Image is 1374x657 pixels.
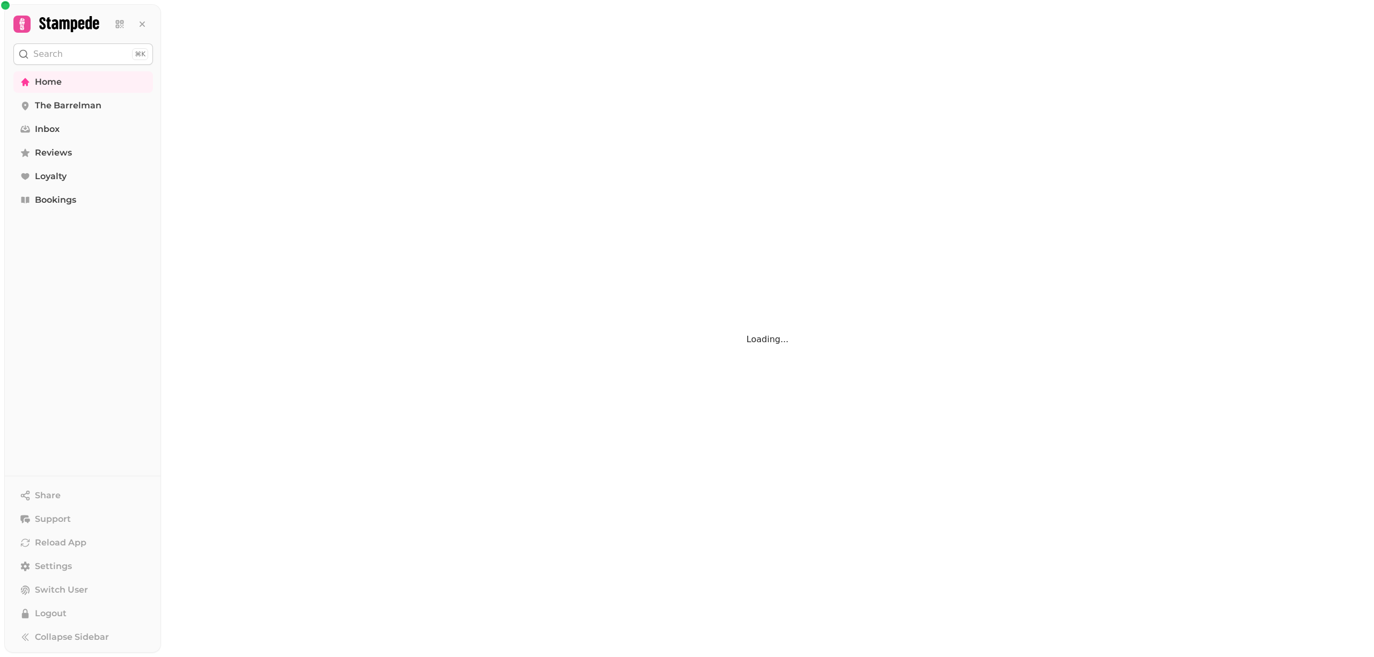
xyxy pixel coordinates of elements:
span: The Barrelman [35,99,101,112]
span: Switch User [35,584,88,596]
span: Home [35,76,62,88]
a: Reviews [13,142,153,164]
span: Reload App [35,536,86,549]
div: ⌘K [132,48,148,60]
a: Home [13,71,153,93]
a: Bookings [13,189,153,211]
span: Logout [35,607,67,620]
button: Share [13,485,153,506]
button: Support [13,508,153,530]
button: Search⌘K [13,43,153,65]
span: Support [35,513,71,526]
a: Loyalty [13,166,153,187]
span: Inbox [35,123,60,136]
p: Search [33,48,63,61]
p: Loading... [700,333,835,346]
a: Inbox [13,119,153,140]
span: Collapse Sidebar [35,631,109,644]
span: Share [35,489,61,502]
button: Switch User [13,579,153,601]
a: The Barrelman [13,95,153,116]
button: Logout [13,603,153,624]
span: Reviews [35,146,72,159]
span: Loyalty [35,170,67,183]
span: Settings [35,560,72,573]
button: Reload App [13,532,153,553]
button: Collapse Sidebar [13,626,153,648]
span: Bookings [35,194,76,206]
a: Settings [13,556,153,577]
